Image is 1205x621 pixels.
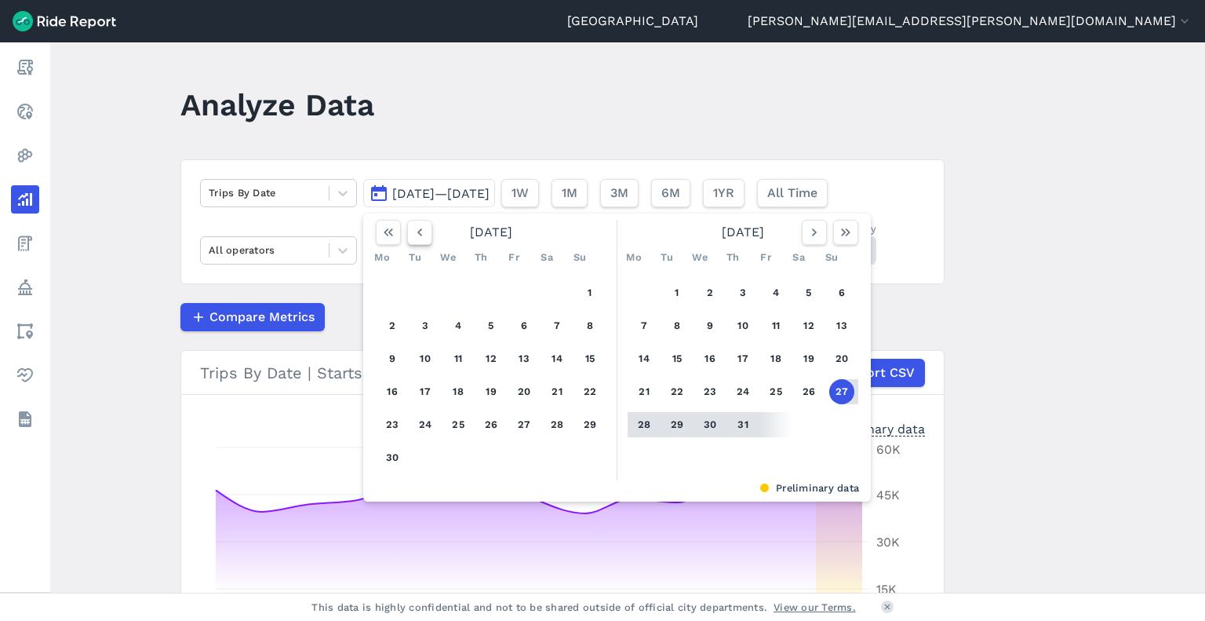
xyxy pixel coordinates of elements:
[876,582,897,597] tspan: 15K
[796,346,821,371] button: 19
[730,346,755,371] button: 17
[577,280,602,305] button: 1
[11,229,39,258] a: Fees
[876,535,900,550] tspan: 30K
[435,245,461,270] div: We
[600,179,639,207] button: 3M
[786,245,811,270] div: Sa
[844,363,915,382] span: Export CSV
[730,280,755,305] button: 3
[363,179,495,207] button: [DATE]—[DATE]
[180,303,325,331] button: Compare Metrics
[446,346,471,371] button: 11
[380,346,405,371] button: 9
[567,245,592,270] div: Su
[544,313,570,338] button: 7
[375,480,859,495] div: Preliminary data
[697,346,723,371] button: 16
[468,245,493,270] div: Th
[621,220,865,245] div: [DATE]
[763,346,788,371] button: 18
[767,184,817,203] span: All Time
[534,245,559,270] div: Sa
[819,245,844,270] div: Su
[730,313,755,338] button: 10
[413,313,438,338] button: 3
[796,379,821,404] button: 26
[796,313,821,338] button: 12
[562,184,577,203] span: 1M
[876,442,901,457] tspan: 60K
[632,313,657,338] button: 7
[763,379,788,404] button: 25
[697,313,723,338] button: 9
[11,361,39,389] a: Health
[479,313,504,338] button: 5
[209,308,315,327] span: Compare Metrics
[664,313,690,338] button: 8
[413,379,438,404] button: 17
[632,412,657,437] button: 28
[577,379,602,404] button: 22
[876,488,900,502] tspan: 45K
[651,179,690,207] button: 6M
[11,317,39,345] a: Areas
[544,412,570,437] button: 28
[829,280,854,305] button: 6
[654,245,679,270] div: Tu
[11,405,39,433] a: Datasets
[577,412,602,437] button: 29
[829,313,854,338] button: 13
[11,53,39,82] a: Report
[11,97,39,126] a: Realtime
[446,412,471,437] button: 25
[380,445,405,470] button: 30
[661,184,680,203] span: 6M
[664,379,690,404] button: 22
[380,313,405,338] button: 2
[11,185,39,214] a: Analyze
[757,179,828,207] button: All Time
[577,346,602,371] button: 15
[413,346,438,371] button: 10
[11,141,39,170] a: Heatmaps
[829,346,854,371] button: 20
[730,412,755,437] button: 31
[200,359,925,387] div: Trips By Date | Starts
[446,379,471,404] button: 18
[632,346,657,371] button: 14
[446,313,471,338] button: 4
[180,83,374,126] h1: Analyze Data
[392,186,490,201] span: [DATE]—[DATE]
[687,245,712,270] div: We
[567,12,698,31] a: [GEOGRAPHIC_DATA]
[402,245,428,270] div: Tu
[511,346,537,371] button: 13
[697,280,723,305] button: 2
[479,379,504,404] button: 19
[796,280,821,305] button: 5
[511,379,537,404] button: 20
[501,245,526,270] div: Fr
[825,420,925,437] div: Preliminary data
[413,412,438,437] button: 24
[829,379,854,404] button: 27
[748,12,1192,31] button: [PERSON_NAME][EMAIL_ADDRESS][PERSON_NAME][DOMAIN_NAME]
[479,346,504,371] button: 12
[544,346,570,371] button: 14
[13,11,116,31] img: Ride Report
[713,184,734,203] span: 1YR
[763,313,788,338] button: 11
[501,179,539,207] button: 1W
[577,313,602,338] button: 8
[511,412,537,437] button: 27
[380,412,405,437] button: 23
[632,379,657,404] button: 21
[552,179,588,207] button: 1M
[664,412,690,437] button: 29
[730,379,755,404] button: 24
[370,245,395,270] div: Mo
[774,600,856,615] a: View our Terms.
[610,184,628,203] span: 3M
[621,245,646,270] div: Mo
